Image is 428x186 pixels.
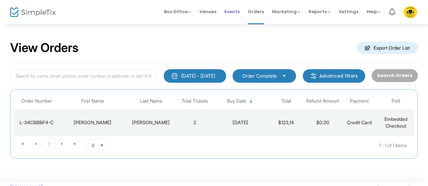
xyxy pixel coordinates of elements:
[164,8,191,15] span: Box Office
[14,93,414,136] div: Data table
[279,72,289,80] button: Select
[310,73,317,79] img: filter
[177,109,213,136] td: 2
[347,119,372,125] span: Credit Card
[272,8,300,15] span: Marketing
[10,69,157,83] input: Search by name, email, phone, order number, ip address, or last 4 digits of card
[140,98,162,104] span: Last Name
[268,109,304,136] td: $123,14
[177,139,407,152] kendo-pager-info: 1 - 1 of 1 items
[268,93,304,109] th: Total
[21,98,52,104] span: Order Number
[61,119,124,126] div: Jérôme
[357,42,418,54] m-button: Export Order List
[81,98,104,104] span: First Name
[350,98,369,104] span: Payment
[242,73,277,79] span: Order Complete
[392,98,400,104] span: PoS
[384,116,407,129] span: Embedded Checkout
[97,139,107,152] button: Select
[248,3,264,20] span: Orders
[171,73,178,79] img: monthly
[199,3,216,20] span: Venues
[177,93,213,109] th: Total Tickets
[127,119,175,126] div: Bernier Brillon
[367,8,381,15] span: Help
[181,73,215,79] div: [DATE] - [DATE]
[339,3,358,20] span: Settings
[164,69,226,83] button: [DATE] - [DATE]
[16,119,58,126] div: L-34CBBBF4-C
[10,41,79,55] h2: View Orders
[304,109,341,136] td: $0,00
[215,119,266,126] div: 2025-01-13
[227,98,246,104] span: Buy Date
[224,3,240,20] span: Events
[248,99,254,104] span: Sortable
[309,8,330,15] span: Reports
[304,93,341,109] th: Refund Amount
[92,142,95,149] span: 8
[303,69,365,83] m-button: Advanced filters
[42,139,56,150] span: Page 1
